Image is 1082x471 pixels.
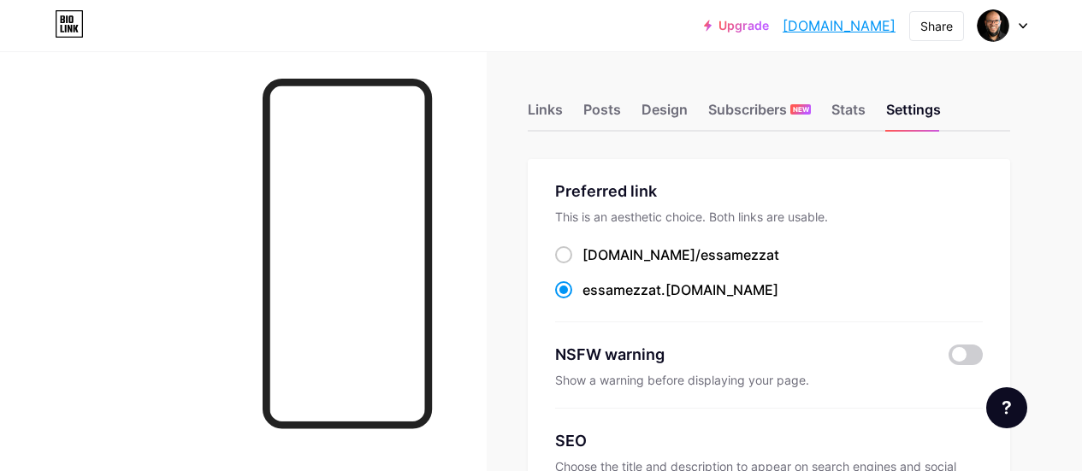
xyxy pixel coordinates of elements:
div: NSFW warning [555,343,926,366]
div: SEO [555,429,983,452]
div: .[DOMAIN_NAME] [582,280,778,300]
div: This is an aesthetic choice. Both links are usable. [555,209,983,224]
div: Share [920,17,953,35]
div: Settings [886,99,941,130]
div: Links [528,99,563,130]
div: Show a warning before displaying your page. [555,373,983,387]
a: [DOMAIN_NAME] [783,15,896,36]
div: Posts [583,99,621,130]
div: Preferred link [555,180,983,203]
span: NEW [793,104,809,115]
div: Subscribers [708,99,811,130]
img: Essam Ezzat [977,9,1009,42]
a: Upgrade [704,19,769,32]
div: Design [642,99,688,130]
span: essamezzat [582,281,661,298]
div: Stats [831,99,866,130]
span: essamezzat [701,246,779,263]
div: [DOMAIN_NAME]/ [582,244,779,265]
